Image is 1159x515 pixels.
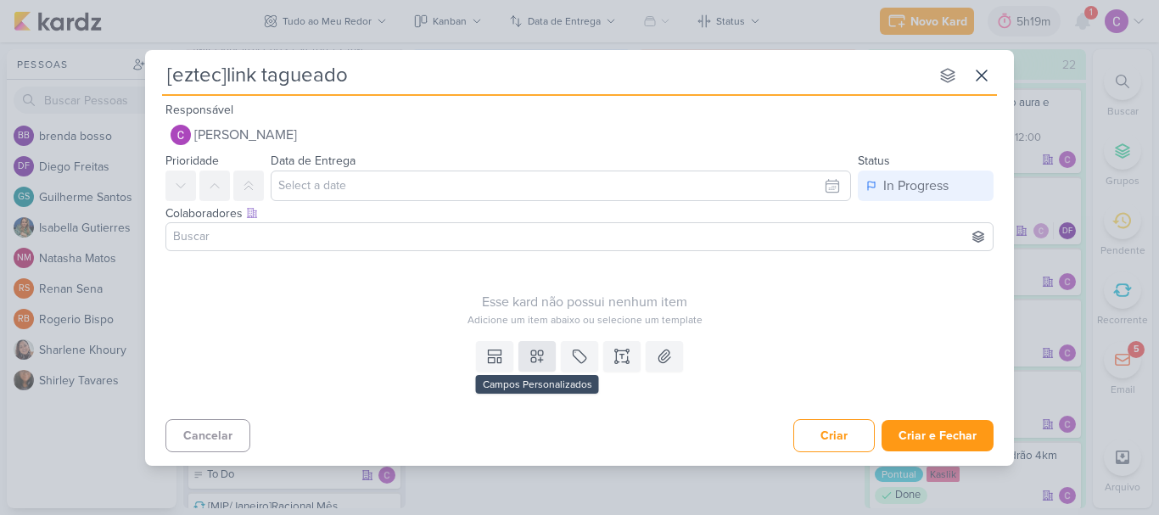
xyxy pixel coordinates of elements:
button: In Progress [858,171,994,201]
button: Criar e Fechar [882,420,994,451]
input: Kard Sem Título [162,60,929,91]
input: Buscar [170,227,989,247]
img: Carlos Lima [171,125,191,145]
span: [PERSON_NAME] [194,125,297,145]
button: Cancelar [165,419,250,452]
div: Adicione um item abaixo ou selecione um template [165,312,1004,327]
div: Campos Personalizados [476,375,599,394]
div: Colaboradores [165,204,994,222]
label: Prioridade [165,154,219,168]
input: Select a date [271,171,851,201]
button: Criar [793,419,875,452]
button: [PERSON_NAME] [165,120,994,150]
label: Responsável [165,103,233,117]
div: Esse kard não possui nenhum item [165,292,1004,312]
div: In Progress [883,176,949,196]
label: Data de Entrega [271,154,356,168]
label: Status [858,154,890,168]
